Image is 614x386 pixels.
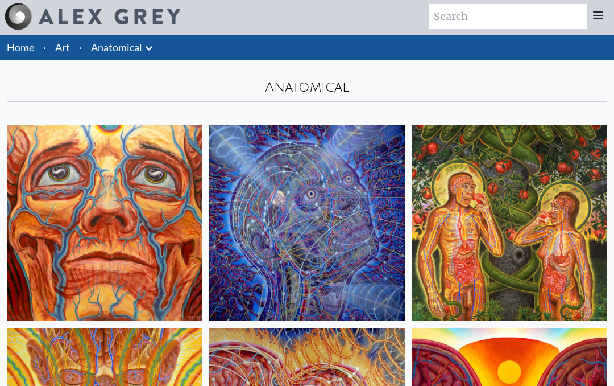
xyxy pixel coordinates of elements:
input: Search [429,5,587,30]
div: Anatomical [7,79,607,97]
li: · [39,35,51,60]
li: · [74,35,86,60]
a: Art [55,40,70,56]
a: Home [7,42,34,54]
a: Anatomical [91,40,142,56]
